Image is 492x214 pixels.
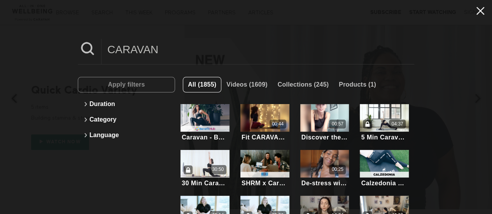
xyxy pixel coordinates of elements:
[301,179,348,187] div: De-stress with [PERSON_NAME]
[332,121,343,127] div: 00:57
[272,121,284,127] div: 00:44
[240,150,289,188] a: SHRM x CaravanSHRM x Caravan
[221,77,272,92] button: Videos (1609)
[273,77,334,92] button: Collections (245)
[82,96,171,112] button: Duration
[183,77,221,92] button: All (1855)
[360,104,409,142] a: 5 Min Caravan Deep Stretch04:375 Min Caravan Deep Stretch
[332,166,343,173] div: 00:25
[391,121,403,127] div: 04:37
[180,104,229,142] a: Caravan - Best Fitness & Wellness AppCaravan - Best Fitness & Wellness App
[301,134,348,141] div: Discover the CARAVAN practices
[242,179,288,187] div: SHRM x Caravan
[102,39,414,60] input: Search
[82,112,171,127] button: Category
[182,134,228,141] div: Caravan - Best Fitness & Wellness App
[334,77,381,92] button: Products (1)
[300,104,349,142] a: Discover the CARAVAN practices00:57Discover the CARAVAN practices
[360,150,409,188] a: Calzedonia PartnershipCalzedonia Partnership
[180,150,229,188] a: 30 Min Caravan Flow30:5030 Min Caravan Flow
[182,179,228,187] div: 30 Min Caravan Flow
[361,134,407,141] div: 5 Min Caravan Deep Stretch
[339,81,376,88] span: Products (1)
[226,81,267,88] span: Videos (1609)
[278,81,329,88] span: Collections (245)
[212,166,224,173] div: 30:50
[240,104,289,142] a: Fit CARAVAN into your day00:44Fit CARAVAN into your day
[188,81,216,88] span: All (1855)
[242,134,288,141] div: Fit CARAVAN into your day
[300,150,349,188] a: De-stress with CARAVAN00:25De-stress with [PERSON_NAME]
[361,179,407,187] div: Calzedonia Partnership
[82,127,171,143] button: Language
